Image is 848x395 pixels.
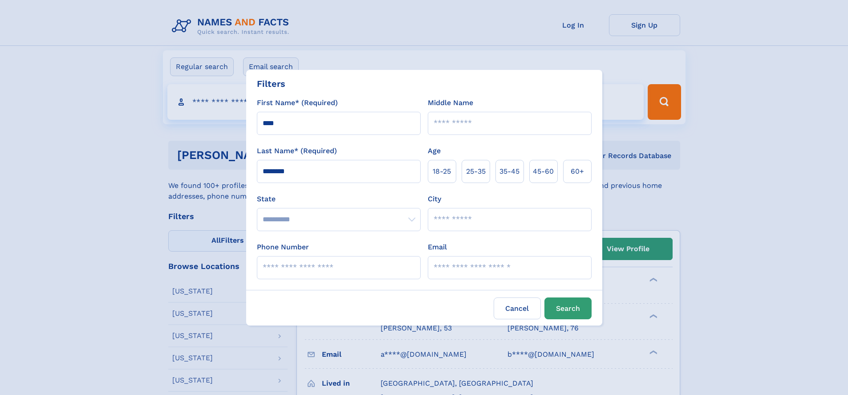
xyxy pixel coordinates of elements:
[428,242,447,252] label: Email
[428,194,441,204] label: City
[544,297,592,319] button: Search
[428,98,473,108] label: Middle Name
[428,146,441,156] label: Age
[571,166,584,177] span: 60+
[533,166,554,177] span: 45‑60
[257,194,421,204] label: State
[433,166,451,177] span: 18‑25
[257,77,285,90] div: Filters
[466,166,486,177] span: 25‑35
[257,146,337,156] label: Last Name* (Required)
[257,242,309,252] label: Phone Number
[499,166,519,177] span: 35‑45
[257,98,338,108] label: First Name* (Required)
[494,297,541,319] label: Cancel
